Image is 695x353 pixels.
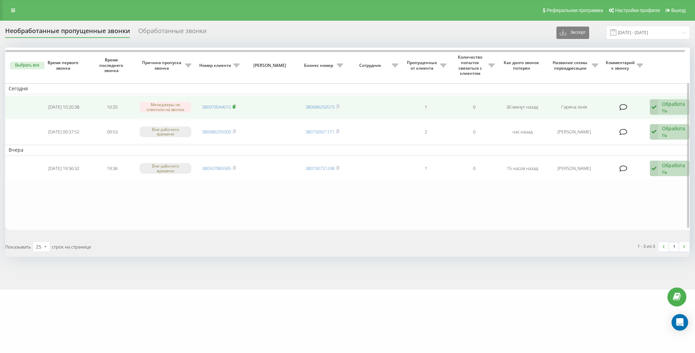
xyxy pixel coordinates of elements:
[662,125,686,138] div: Обработать
[637,243,655,250] div: 1 - 3 из 3
[615,8,660,13] span: Настройки профиля
[40,157,88,180] td: [DATE] 19:36:32
[450,95,498,119] td: 0
[140,60,185,71] span: Причина пропуска звонка
[305,165,334,171] a: 380730731248
[5,83,695,94] td: Сегодня
[202,129,231,135] a: 380686295009
[249,63,292,68] span: [PERSON_NAME]
[10,62,44,69] button: Выбрать все
[556,27,589,39] button: Экспорт
[402,95,450,119] td: 1
[669,242,679,252] a: 1
[138,27,207,38] div: Обработанные звонки
[202,104,231,110] a: 380979044010
[305,104,334,110] a: 380686250573
[140,102,191,112] div: Менеджеры не ответили на звонок
[605,60,637,71] span: Комментарий к звонку
[453,54,488,76] span: Количество попыток связаться с клиентом
[672,314,688,331] div: Open Intercom Messenger
[662,162,686,175] div: Обработать
[546,95,602,119] td: Гаряча лінія
[450,120,498,144] td: 0
[662,101,686,114] div: Обработать
[498,95,546,119] td: 30 минут назад
[36,243,41,250] div: 25
[402,157,450,180] td: 1
[88,120,136,144] td: 09:53
[5,145,695,155] td: Вчера
[40,120,88,144] td: [DATE] 09:37:52
[5,27,130,38] div: Необработанные пропущенные звонки
[498,157,546,180] td: 15 часов назад
[52,244,91,250] span: строк на странице
[405,60,440,71] span: Пропущенных от клиента
[498,120,546,144] td: час назад
[305,129,334,135] a: 380730921171
[88,95,136,119] td: 10:20
[302,63,337,68] span: Бизнес номер
[140,127,191,137] div: Вне рабочего времени
[671,8,686,13] span: Выход
[5,244,31,250] span: Показывать
[402,120,450,144] td: 2
[504,60,541,71] span: Как долго звонок потерян
[93,57,131,73] span: Время последнего звонка
[140,163,191,173] div: Вне рабочего времени
[45,60,82,71] span: Время первого звонка
[546,120,602,144] td: [PERSON_NAME]
[546,157,602,180] td: [PERSON_NAME]
[40,95,88,119] td: [DATE] 10:20:38
[550,60,592,71] span: Название схемы переадресации
[202,165,231,171] a: 380507883585
[88,157,136,180] td: 19:36
[546,8,603,13] span: Реферальная программа
[350,63,392,68] span: Сотрудник
[198,63,233,68] span: Номер клиента
[450,157,498,180] td: 0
